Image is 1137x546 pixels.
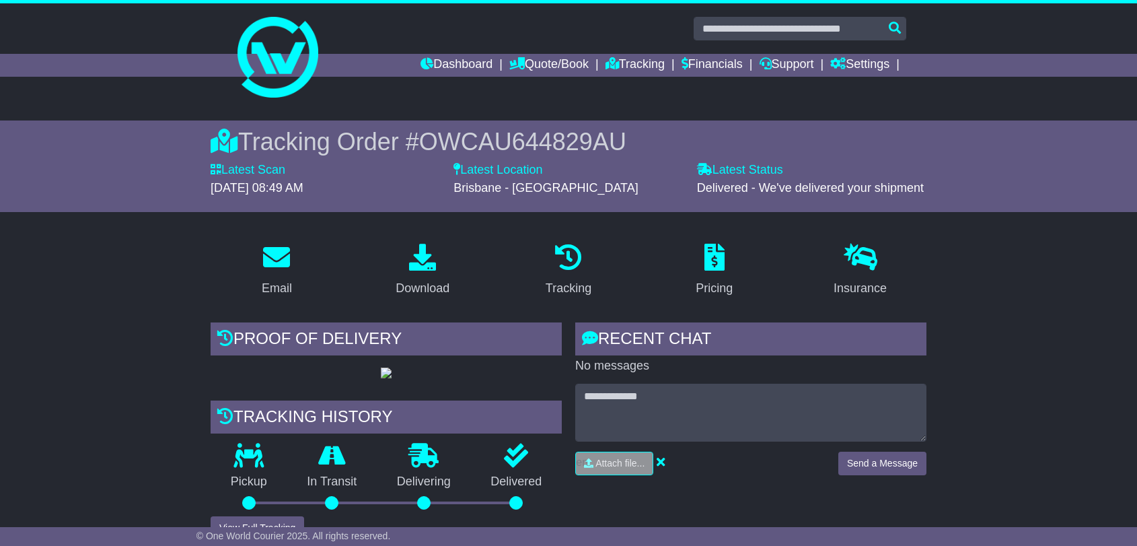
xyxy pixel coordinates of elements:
label: Latest Location [453,163,542,178]
a: Pricing [687,239,741,302]
div: Download [396,279,449,298]
span: [DATE] 08:49 AM [211,181,303,195]
a: Support [760,54,814,77]
p: In Transit [287,475,377,489]
div: Email [262,279,292,298]
div: Proof of Delivery [211,322,562,359]
a: Financials [682,54,743,77]
button: View Full Tracking [211,516,304,540]
div: Tracking [546,279,591,298]
a: Tracking [606,54,665,77]
a: Quote/Book [509,54,589,77]
p: Pickup [211,475,287,489]
div: Pricing [696,279,733,298]
a: Insurance [825,239,895,302]
img: GetPodImage [381,368,392,378]
a: Download [387,239,458,302]
a: Tracking [537,239,600,302]
div: Tracking history [211,401,562,437]
span: OWCAU644829AU [419,128,626,156]
p: Delivering [377,475,471,489]
span: Brisbane - [GEOGRAPHIC_DATA] [453,181,638,195]
span: © One World Courier 2025. All rights reserved. [196,531,391,541]
a: Settings [830,54,889,77]
p: No messages [575,359,926,374]
a: Dashboard [420,54,492,77]
label: Latest Status [697,163,783,178]
button: Send a Message [838,452,926,475]
span: Delivered - We've delivered your shipment [697,181,924,195]
div: Insurance [834,279,887,298]
a: Email [253,239,301,302]
p: Delivered [471,475,562,489]
label: Latest Scan [211,163,285,178]
div: RECENT CHAT [575,322,926,359]
div: Tracking Order # [211,127,926,156]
